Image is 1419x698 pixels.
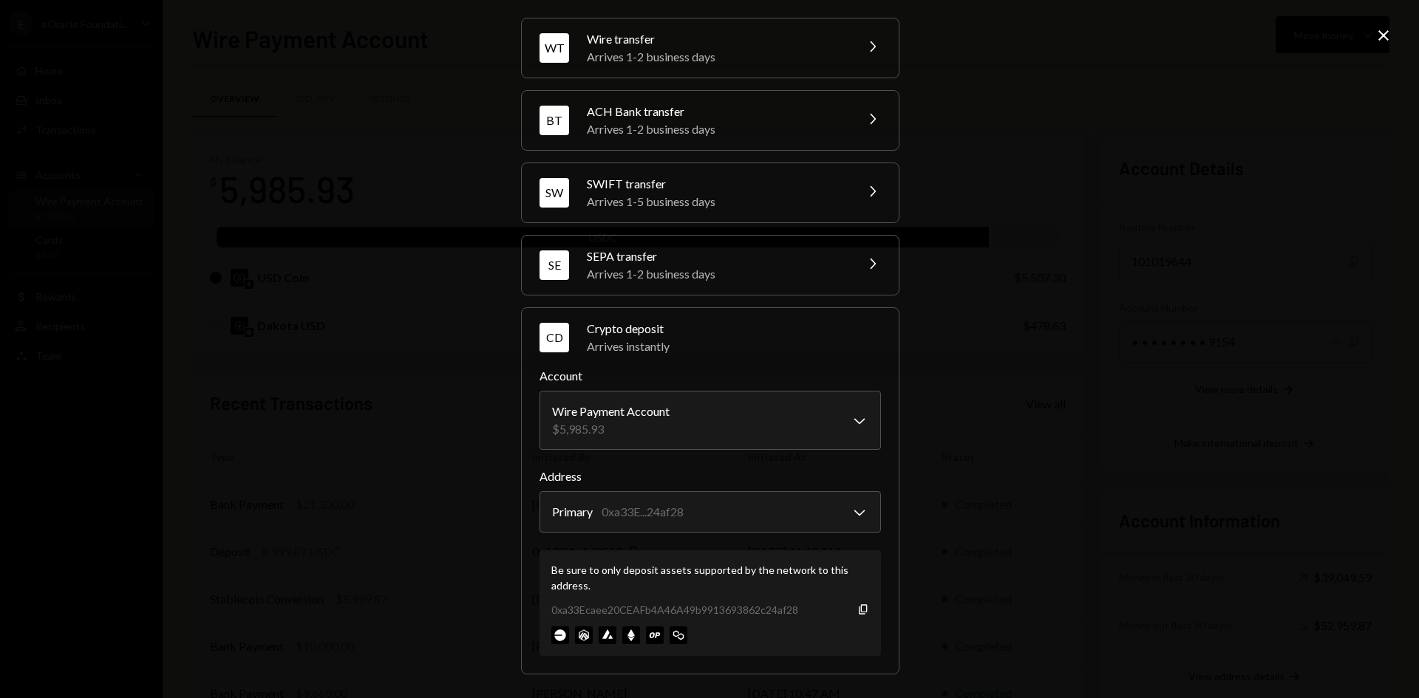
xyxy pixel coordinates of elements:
[551,602,798,617] div: 0xa33Ecaee20CEAFb4A46A49b9913693862c24af28
[551,562,869,593] div: Be sure to only deposit assets supported by the network to this address.
[587,320,881,338] div: Crypto deposit
[522,91,899,150] button: BTACH Bank transferArrives 1-2 business days
[522,163,899,222] button: SWSWIFT transferArrives 1-5 business days
[587,338,881,355] div: Arrives instantly
[522,18,899,78] button: WTWire transferArrives 1-2 business days
[670,626,687,644] img: polygon-mainnet
[540,33,569,63] div: WT
[575,626,593,644] img: arbitrum-mainnet
[587,265,845,283] div: Arrives 1-2 business days
[540,367,881,385] label: Account
[587,247,845,265] div: SEPA transfer
[522,236,899,295] button: SESEPA transferArrives 1-2 business days
[587,175,845,193] div: SWIFT transfer
[540,106,569,135] div: BT
[622,626,640,644] img: ethereum-mainnet
[587,103,845,120] div: ACH Bank transfer
[602,503,684,521] div: 0xa33E...24af28
[540,367,881,656] div: CDCrypto depositArrives instantly
[587,193,845,211] div: Arrives 1-5 business days
[599,626,616,644] img: avalanche-mainnet
[551,626,569,644] img: base-mainnet
[540,491,881,533] button: Address
[540,391,881,450] button: Account
[540,250,569,280] div: SE
[540,468,881,485] label: Address
[587,120,845,138] div: Arrives 1-2 business days
[646,626,664,644] img: optimism-mainnet
[587,48,845,66] div: Arrives 1-2 business days
[522,308,899,367] button: CDCrypto depositArrives instantly
[587,30,845,48] div: Wire transfer
[540,323,569,352] div: CD
[540,178,569,208] div: SW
